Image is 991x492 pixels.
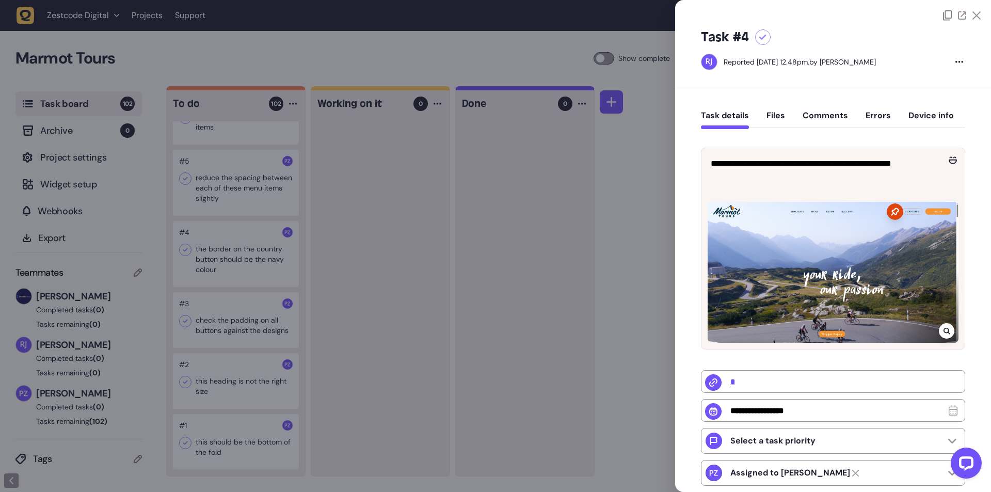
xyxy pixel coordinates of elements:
[701,110,749,129] button: Task details
[908,110,954,129] button: Device info
[942,443,986,487] iframe: LiveChat chat widget
[730,468,850,478] strong: Paris Zisis
[766,110,785,129] button: Files
[803,110,848,129] button: Comments
[724,57,809,67] div: Reported [DATE] 12.48pm,
[730,436,816,446] p: Select a task priority
[724,57,876,67] div: by [PERSON_NAME]
[866,110,891,129] button: Errors
[701,54,717,70] img: Riki-leigh Jones
[701,29,749,45] h5: Task #4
